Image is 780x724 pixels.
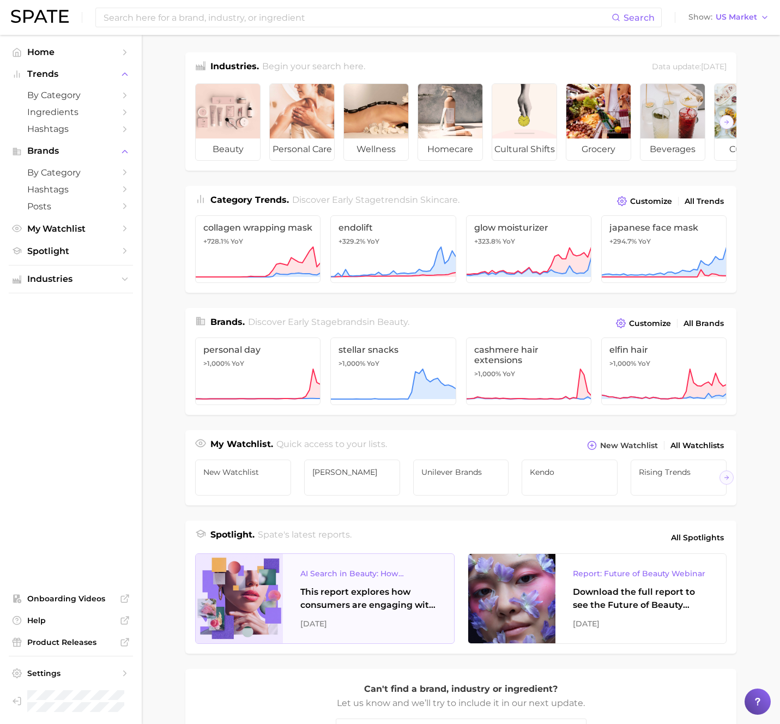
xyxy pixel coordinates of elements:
[613,316,674,331] button: Customize
[27,47,114,57] span: Home
[9,271,133,287] button: Industries
[639,468,718,476] span: Rising Trends
[601,337,727,405] a: elfin hair>1,000% YoY
[685,197,724,206] span: All Trends
[652,60,727,75] div: Data update: [DATE]
[300,617,437,630] div: [DATE]
[9,665,133,681] a: Settings
[9,634,133,650] a: Product Releases
[377,317,408,327] span: beauty
[716,14,757,20] span: US Market
[566,138,631,160] span: grocery
[330,337,456,405] a: stellar snacks>1,000% YoY
[338,345,448,355] span: stellar snacks
[530,468,609,476] span: Kendo
[573,567,709,580] div: Report: Future of Beauty Webinar
[27,167,114,178] span: by Category
[27,637,114,647] span: Product Releases
[210,438,273,453] h1: My Watchlist.
[522,460,618,496] a: Kendo
[195,83,261,161] a: beauty
[304,460,400,496] a: [PERSON_NAME]
[27,69,114,79] span: Trends
[474,222,583,233] span: glow moisturizer
[609,345,718,355] span: elfin hair
[9,104,133,120] a: Ingredients
[27,224,114,234] span: My Watchlist
[418,138,482,160] span: homecare
[9,198,133,215] a: Posts
[338,237,365,245] span: +329.2%
[27,124,114,134] span: Hashtags
[9,87,133,104] a: by Category
[258,528,352,547] h2: Spate's latest reports.
[367,359,379,368] span: YoY
[262,60,365,75] h2: Begin your search here.
[466,215,591,283] a: glow moisturizer+323.8% YoY
[492,83,557,161] a: cultural shifts
[11,10,69,23] img: SPATE
[413,460,509,496] a: Unilever brands
[719,470,734,485] button: Scroll Right
[682,194,727,209] a: All Trends
[270,138,334,160] span: personal care
[668,528,727,547] a: All Spotlights
[671,531,724,544] span: All Spotlights
[609,237,637,245] span: +294.7%
[9,181,133,198] a: Hashtags
[9,687,133,715] a: Log out. Currently logged in as Pro User with e-mail spate.pro@test.test.
[27,107,114,117] span: Ingredients
[9,143,133,159] button: Brands
[573,617,709,630] div: [DATE]
[269,83,335,161] a: personal care
[27,246,114,256] span: Spotlight
[573,586,709,612] div: Download the full report to see the Future of Beauty trends we unpacked during the webinar.
[474,345,583,365] span: cashmere hair extensions
[210,195,289,205] span: Category Trends .
[231,237,243,246] span: YoY
[9,612,133,629] a: Help
[468,553,727,644] a: Report: Future of Beauty WebinarDownload the full report to see the Future of Beauty trends we un...
[203,359,230,367] span: >1,000%
[715,138,779,160] span: culinary
[566,83,631,161] a: grocery
[300,567,437,580] div: AI Search in Beauty: How Consumers Are Using ChatGPT vs. Google Search
[343,83,409,161] a: wellness
[668,438,727,453] a: All Watchlists
[336,682,586,696] p: Can't find a brand, industry or ingredient?
[312,468,392,476] span: [PERSON_NAME]
[614,194,675,209] button: Customize
[600,441,658,450] span: New Watchlist
[421,468,501,476] span: Unilever brands
[203,237,229,245] span: +728.1%
[631,460,727,496] a: Rising Trends
[27,668,114,678] span: Settings
[292,195,459,205] span: Discover Early Stage trends in .
[9,164,133,181] a: by Category
[102,8,612,27] input: Search here for a brand, industry, or ingredient
[688,14,712,20] span: Show
[420,195,458,205] span: skincare
[474,237,501,245] span: +323.8%
[9,590,133,607] a: Onboarding Videos
[609,222,718,233] span: japanese face mask
[670,441,724,450] span: All Watchlists
[210,528,255,547] h1: Spotlight.
[27,594,114,604] span: Onboarding Videos
[492,138,557,160] span: cultural shifts
[466,337,591,405] a: cashmere hair extensions>1,000% YoY
[248,317,409,327] span: Discover Early Stage brands in .
[584,438,661,453] button: New Watchlist
[630,197,672,206] span: Customize
[27,201,114,212] span: Posts
[638,359,650,368] span: YoY
[336,696,586,710] p: Let us know and we’ll try to include it in our next update.
[203,222,312,233] span: collagen wrapping mask
[640,83,705,161] a: beverages
[338,359,365,367] span: >1,000%
[9,243,133,260] a: Spotlight
[601,215,727,283] a: japanese face mask+294.7% YoY
[609,359,636,367] span: >1,000%
[300,586,437,612] div: This report explores how consumers are engaging with AI-powered search tools — and what it means ...
[195,460,291,496] a: New Watchlist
